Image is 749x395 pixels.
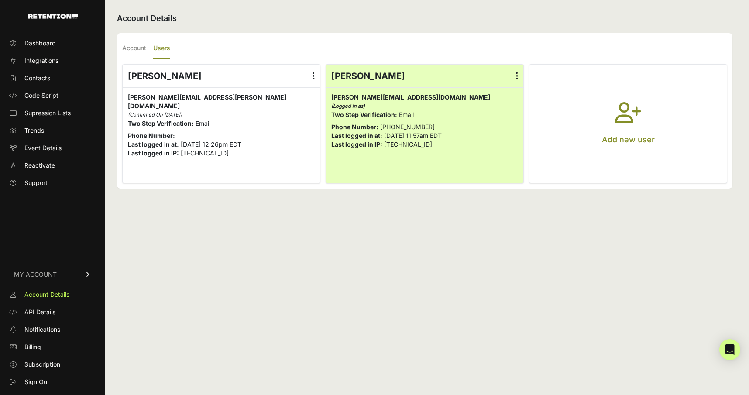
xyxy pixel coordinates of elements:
[5,357,100,371] a: Subscription
[331,103,365,109] i: (Logged in as)
[602,134,655,146] p: Add new user
[331,141,382,148] strong: Last logged in IP:
[24,325,60,334] span: Notifications
[128,120,194,127] strong: Two Step Verification:
[5,375,100,389] a: Sign Out
[24,56,58,65] span: Integrations
[122,38,146,59] label: Account
[28,14,78,19] img: Retention.com
[24,378,49,386] span: Sign Out
[24,109,71,117] span: Supression Lists
[24,290,69,299] span: Account Details
[399,111,414,118] span: Email
[24,161,55,170] span: Reactivate
[5,106,100,120] a: Supression Lists
[384,141,432,148] span: [TECHNICAL_ID]
[128,141,179,148] strong: Last logged in at:
[5,288,100,302] a: Account Details
[117,12,732,24] h2: Account Details
[5,158,100,172] a: Reactivate
[24,91,58,100] span: Code Script
[331,111,397,118] strong: Two Step Verification:
[5,305,100,319] a: API Details
[24,144,62,152] span: Event Details
[24,308,55,316] span: API Details
[719,339,740,360] div: Open Intercom Messenger
[5,54,100,68] a: Integrations
[128,93,286,110] span: [PERSON_NAME][EMAIL_ADDRESS][PERSON_NAME][DOMAIN_NAME]
[5,71,100,85] a: Contacts
[128,112,182,118] i: (Confirmed On [DATE])
[5,124,100,137] a: Trends
[384,132,442,139] span: [DATE] 11:57am EDT
[5,176,100,190] a: Support
[24,343,41,351] span: Billing
[331,123,378,131] strong: Phone Number:
[5,141,100,155] a: Event Details
[196,120,210,127] span: Email
[529,65,727,183] button: Add new user
[5,89,100,103] a: Code Script
[24,126,44,135] span: Trends
[5,261,100,288] a: MY ACCOUNT
[380,123,435,131] span: [PHONE_NUMBER]
[128,149,179,157] strong: Last logged in IP:
[24,179,48,187] span: Support
[123,65,320,87] div: [PERSON_NAME]
[128,132,175,139] strong: Phone Number:
[331,132,382,139] strong: Last logged in at:
[24,74,50,82] span: Contacts
[153,38,170,59] label: Users
[181,149,229,157] span: [TECHNICAL_ID]
[5,340,100,354] a: Billing
[181,141,241,148] span: [DATE] 12:26pm EDT
[331,93,490,101] span: [PERSON_NAME][EMAIL_ADDRESS][DOMAIN_NAME]
[5,323,100,337] a: Notifications
[14,270,57,279] span: MY ACCOUNT
[326,65,523,87] div: [PERSON_NAME]
[24,39,56,48] span: Dashboard
[24,360,60,369] span: Subscription
[5,36,100,50] a: Dashboard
